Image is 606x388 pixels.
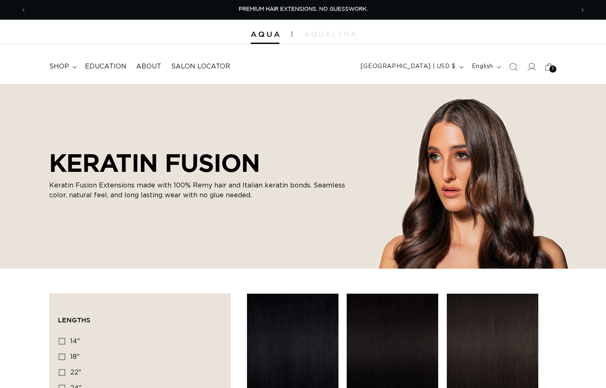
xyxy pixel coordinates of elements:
[85,62,126,71] span: Education
[239,7,368,12] span: PREMIUM HAIR EXTENSIONS. NO GUESSWORK.
[251,32,279,37] img: Aqua Hair Extensions
[131,57,166,76] a: About
[70,354,80,360] span: 18"
[166,57,235,76] a: Salon Locator
[356,59,467,75] button: [GEOGRAPHIC_DATA] | USD $
[58,316,90,324] span: Lengths
[136,62,161,71] span: About
[467,59,504,75] button: English
[80,57,131,76] a: Education
[361,62,456,71] span: [GEOGRAPHIC_DATA] | USD $
[304,32,356,37] img: aqualyna.com
[70,369,81,376] span: 22"
[70,338,80,345] span: 14"
[504,58,522,76] summary: Search
[44,57,80,76] summary: shop
[14,2,32,18] button: Previous announcement
[58,302,222,331] summary: Lengths (0 selected)
[49,180,361,200] p: Keratin Fusion Extensions made with 100% Remy hair and Italian keratin bonds. Seamless color, nat...
[574,2,592,18] button: Next announcement
[49,148,361,177] h2: KERATIN FUSION
[472,62,493,71] span: English
[551,66,554,73] span: 3
[49,62,69,71] span: shop
[171,62,230,71] span: Salon Locator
